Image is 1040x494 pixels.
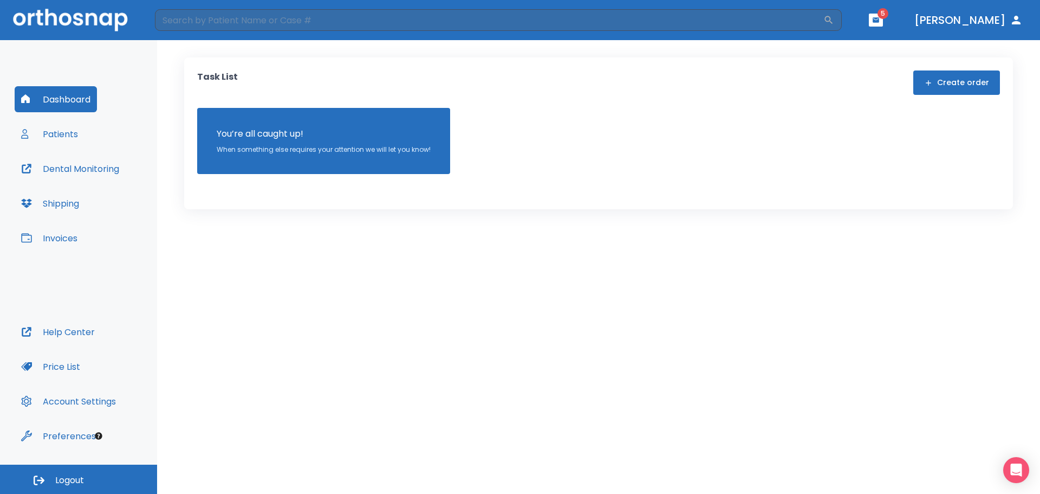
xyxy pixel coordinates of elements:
[13,9,128,31] img: Orthosnap
[1003,457,1029,483] div: Open Intercom Messenger
[15,423,102,449] button: Preferences
[910,10,1027,30] button: [PERSON_NAME]
[15,319,101,345] button: Help Center
[15,354,87,380] button: Price List
[55,474,84,486] span: Logout
[913,70,1000,95] button: Create order
[15,86,97,112] button: Dashboard
[155,9,823,31] input: Search by Patient Name or Case #
[217,127,431,140] p: You’re all caught up!
[15,388,122,414] button: Account Settings
[217,145,431,155] p: When something else requires your attention we will let you know!
[15,225,84,251] button: Invoices
[877,8,888,19] span: 5
[94,431,103,441] div: Tooltip anchor
[15,121,84,147] button: Patients
[197,70,238,95] p: Task List
[15,190,86,216] button: Shipping
[15,156,126,182] button: Dental Monitoring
